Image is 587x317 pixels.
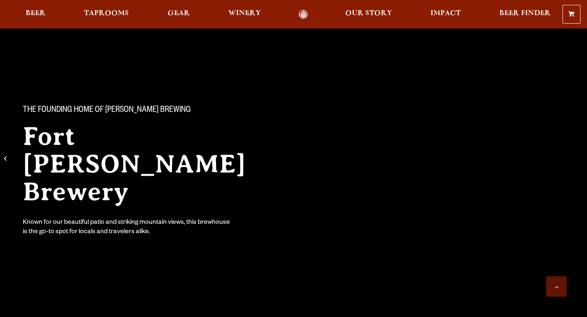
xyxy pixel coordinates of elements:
[223,10,266,19] a: Winery
[425,10,466,19] a: Impact
[345,10,392,17] span: Our Story
[23,122,277,206] h2: Fort [PERSON_NAME] Brewery
[23,219,232,237] div: Known for our beautiful patio and striking mountain views, this brewhouse is the go-to spot for l...
[84,10,129,17] span: Taprooms
[168,10,190,17] span: Gear
[288,10,319,19] a: Odell Home
[26,10,46,17] span: Beer
[20,10,51,19] a: Beer
[499,10,551,17] span: Beer Finder
[228,10,261,17] span: Winery
[494,10,556,19] a: Beer Finder
[430,10,461,17] span: Impact
[340,10,397,19] a: Our Story
[546,276,567,297] a: Scroll to top
[162,10,195,19] a: Gear
[23,105,191,116] span: The Founding Home of [PERSON_NAME] Brewing
[79,10,134,19] a: Taprooms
